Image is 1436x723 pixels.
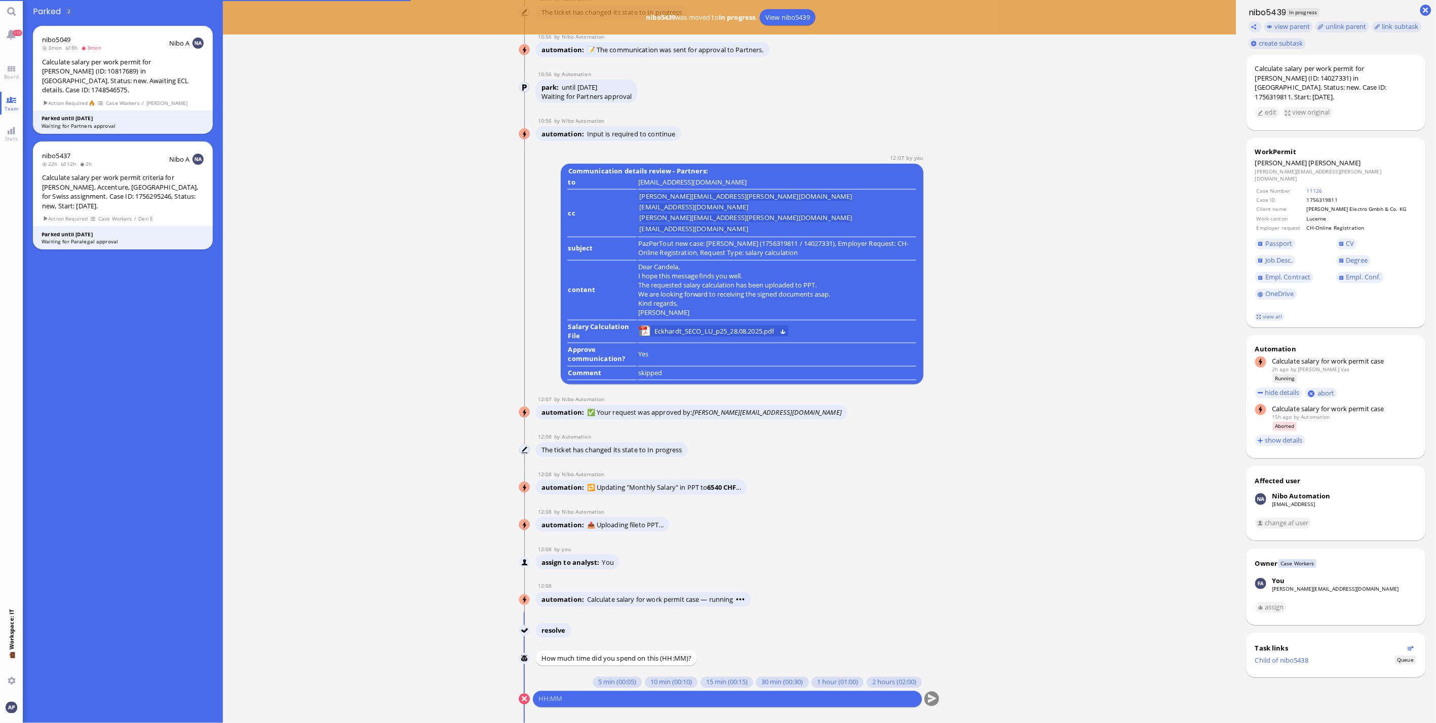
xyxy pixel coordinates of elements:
[541,520,587,529] span: automation
[1273,374,1298,383] span: Running
[643,13,760,22] span: was moved to .
[105,99,140,107] span: Case Workers
[739,595,742,604] span: •
[760,9,816,25] a: View nibo5439
[907,154,915,161] span: by
[1315,21,1369,32] button: unlink parent
[1255,602,1287,613] button: assign
[562,33,604,40] span: automation@nibo.ai
[566,165,710,177] b: Communication details review - Partners:
[638,368,663,377] span: skipped
[1305,388,1337,399] button: abort
[1306,214,1416,223] td: Lucerne
[1255,518,1312,529] button: change af user
[1283,107,1333,118] button: view original
[61,160,80,167] span: 12h
[1255,578,1266,589] img: You
[567,191,636,237] td: cc
[43,99,88,107] span: Action Required
[1272,356,1417,366] div: Calculate salary for work permit case
[80,160,95,167] span: 2h
[192,154,204,165] img: NA
[780,328,787,334] button: Download Eckhardt_SECO_LU_p25_28.08.2025.pdf
[538,433,554,440] span: 12:08
[138,214,153,223] span: Den E
[33,6,64,17] span: Parked
[1272,576,1285,585] div: You
[587,483,741,492] span: 🔁 Updating "Monthly Salary" in PPT to ...
[1306,205,1416,213] td: [PERSON_NAME] Electro Gmbh & Co. KG
[562,83,576,92] span: until
[567,177,636,190] td: to
[554,471,562,478] span: by
[1249,38,1306,49] button: create subtask
[692,408,842,417] i: [PERSON_NAME][EMAIL_ADDRESS][DOMAIN_NAME]
[541,129,587,138] span: automation
[6,702,17,713] img: You
[645,677,697,688] button: 10 min (00:10)
[890,154,907,161] span: 12:07
[652,326,776,337] a: View Eckhardt_SECO_LU_p25_28.08.2025.pdf
[541,83,562,92] span: park
[1265,256,1293,265] span: Job Desc.
[13,30,22,36] span: 110
[567,262,636,320] td: content
[867,677,922,688] button: 2 hours (02:00)
[562,70,591,78] span: automation@bluelakelegal.com
[192,38,204,49] img: NA
[554,546,562,553] span: by
[519,129,530,140] img: Nibo Automation
[1255,168,1417,183] dd: [PERSON_NAME][EMAIL_ADDRESS][PERSON_NAME][DOMAIN_NAME]
[567,368,636,381] td: Comment
[562,471,604,478] span: automation@nibo.ai
[42,151,70,160] span: nibo5437
[42,173,204,210] div: Calculate salary per work permit criteria for [PERSON_NAME], Accenture, [GEOGRAPHIC_DATA], for Sw...
[1408,645,1414,652] button: Show flow diagram
[169,39,190,48] span: Nibo A
[538,583,554,590] span: 12:08
[538,508,554,515] span: 12:08
[541,408,587,417] span: automation
[81,44,104,51] span: 3mon
[146,99,188,107] span: [PERSON_NAME]
[42,35,70,44] a: nibo5049
[1272,404,1417,413] div: Calculate salary for work permit case
[538,33,554,40] span: 10:56
[639,326,788,337] lob-view: Eckhardt_SECO_LU_p25_28.08.2025.pdf
[1256,187,1305,195] td: Case Number
[519,445,530,456] img: Automation
[1255,435,1306,446] button: show details
[42,238,204,245] div: Waiting for Paralegal approval
[1307,187,1323,194] a: 11126
[1291,366,1296,373] span: by
[1346,239,1354,248] span: CV
[1272,413,1292,420] span: 15h ago
[65,44,81,51] span: 8h
[639,214,852,222] li: [PERSON_NAME][EMAIL_ADDRESS][PERSON_NAME][DOMAIN_NAME]
[1336,272,1384,283] a: Empl. Conf.
[1255,64,1417,101] div: Calculate salary per work permit for [PERSON_NAME] (ID: 14027331) in [GEOGRAPHIC_DATA]. Status: n...
[1255,272,1313,283] a: Empl. Contract
[1255,643,1405,653] div: Task links
[1306,196,1416,204] td: 1756319811
[538,117,554,124] span: 10:56
[67,8,70,15] span: 2
[1298,366,1350,373] span: femia.vas@bluelakelegal.com
[554,33,562,40] span: by
[638,271,916,280] p: I hope this message finds you well.
[541,483,587,492] span: automation
[541,92,632,101] div: Waiting for Partners approval
[1301,413,1330,420] span: automation@bluelakelegal.com
[638,349,648,358] span: Yes
[587,595,746,604] span: Calculate salary for work permit case — running
[2,73,21,80] span: Board
[1255,387,1303,399] button: hide details
[42,57,204,95] div: Calculate salary per work permit for [PERSON_NAME] (ID: 10817689) in [GEOGRAPHIC_DATA]. Status: n...
[519,407,530,418] img: Nibo Automation
[638,290,916,299] p: We are looking forward to receiving the signed documents asap.
[134,214,137,223] span: /
[519,482,530,493] img: Nibo Automation
[1256,214,1305,223] td: Work canton
[914,154,923,161] span: anand.pazhenkottil@bluelakelegal.com
[1255,344,1417,353] div: Automation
